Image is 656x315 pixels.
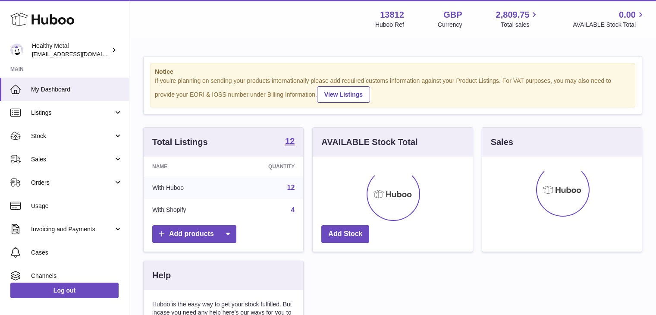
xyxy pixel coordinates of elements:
a: 2,809.75 Total sales [496,9,540,29]
div: Huboo Ref [375,21,404,29]
span: 2,809.75 [496,9,530,21]
th: Quantity [230,157,304,176]
h3: AVAILABLE Stock Total [321,136,417,148]
img: internalAdmin-13812@internal.huboo.com [10,44,23,57]
h3: Help [152,270,171,281]
span: My Dashboard [31,85,122,94]
a: Add products [152,225,236,243]
span: Total sales [501,21,539,29]
span: Usage [31,202,122,210]
strong: 13812 [380,9,404,21]
a: View Listings [317,86,370,103]
strong: GBP [443,9,462,21]
span: [EMAIL_ADDRESS][DOMAIN_NAME] [32,50,127,57]
span: 0.00 [619,9,636,21]
a: 4 [291,206,295,214]
span: Channels [31,272,122,280]
th: Name [144,157,230,176]
a: 12 [287,184,295,191]
a: 12 [285,137,295,147]
a: Log out [10,283,119,298]
a: 0.00 AVAILABLE Stock Total [573,9,646,29]
span: Listings [31,109,113,117]
span: Invoicing and Payments [31,225,113,233]
span: Sales [31,155,113,164]
div: Currency [438,21,462,29]
strong: 12 [285,137,295,145]
span: Cases [31,249,122,257]
span: Stock [31,132,113,140]
td: With Shopify [144,199,230,221]
div: Healthy Metal [32,42,110,58]
div: If you're planning on sending your products internationally please add required customs informati... [155,77,631,103]
td: With Huboo [144,176,230,199]
h3: Total Listings [152,136,208,148]
a: Add Stock [321,225,369,243]
span: AVAILABLE Stock Total [573,21,646,29]
span: Orders [31,179,113,187]
strong: Notice [155,68,631,76]
h3: Sales [491,136,513,148]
